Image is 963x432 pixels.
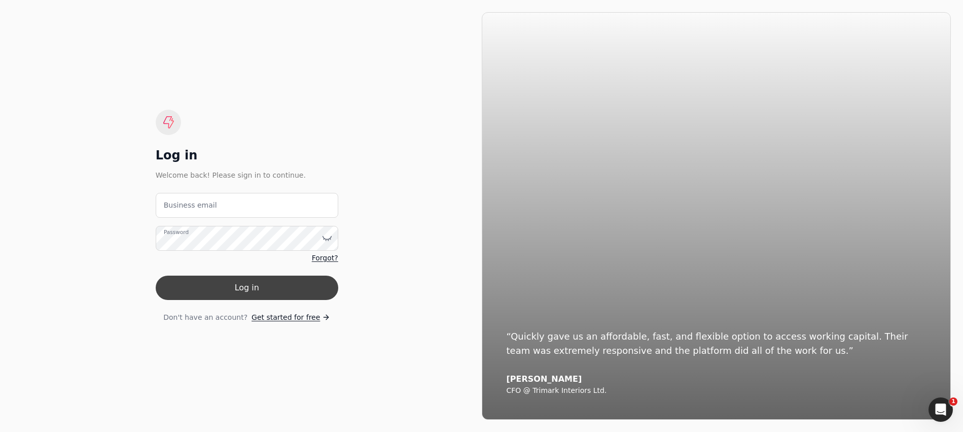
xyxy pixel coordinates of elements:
a: Get started for free [252,312,330,323]
label: Business email [164,200,217,211]
button: Log in [156,276,338,300]
div: [PERSON_NAME] [507,374,926,384]
label: Password [164,228,189,236]
div: Welcome back! Please sign in to continue. [156,170,338,181]
span: Get started for free [252,312,320,323]
div: CFO @ Trimark Interiors Ltd. [507,386,926,395]
div: Log in [156,147,338,163]
span: 1 [949,397,957,406]
a: Forgot? [312,253,338,263]
span: Don't have an account? [163,312,247,323]
iframe: Intercom live chat [929,397,953,422]
div: “Quickly gave us an affordable, fast, and flexible option to access working capital. Their team w... [507,329,926,358]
